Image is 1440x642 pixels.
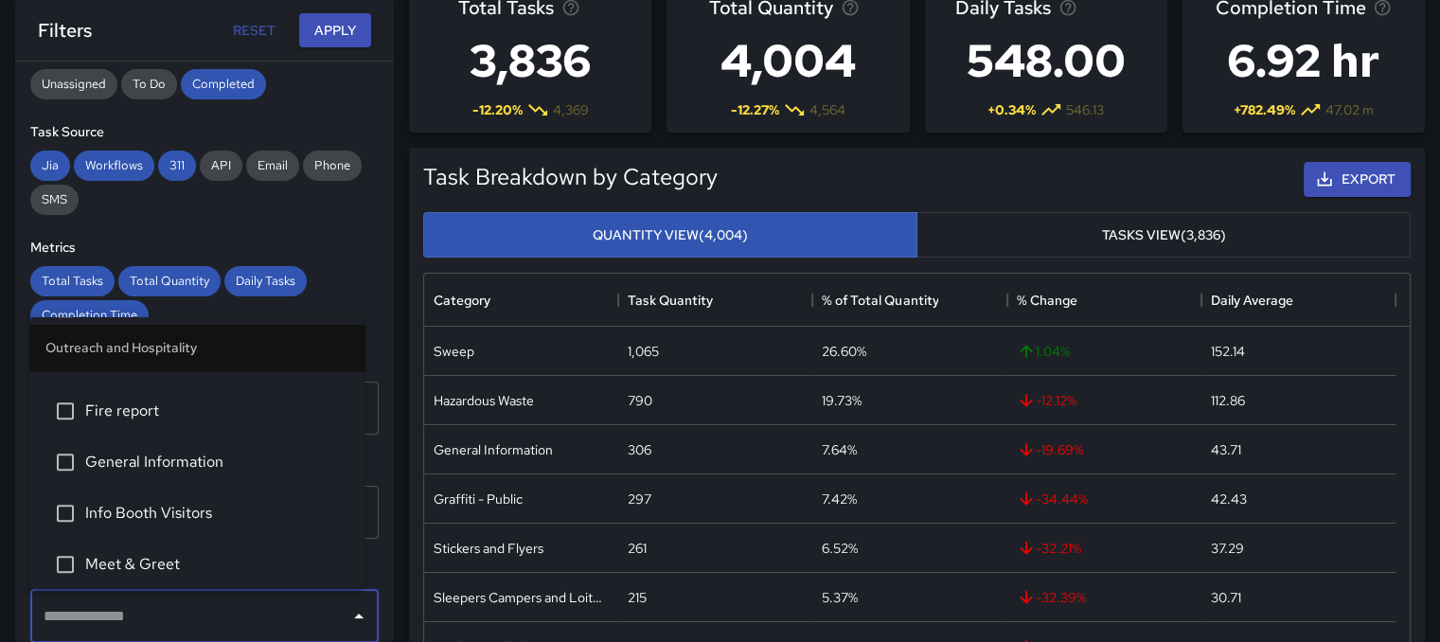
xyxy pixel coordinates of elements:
[916,212,1411,259] button: Tasks View(3,836)
[628,440,651,459] div: 306
[434,539,543,558] div: Stickers and Flyers
[1304,162,1411,197] button: Export
[1211,274,1293,327] div: Daily Average
[85,400,349,422] span: Fire report
[424,274,618,327] div: Category
[224,273,307,289] span: Daily Tasks
[224,266,307,296] div: Daily Tasks
[246,157,299,173] span: Email
[30,191,79,207] span: SMS
[434,440,553,459] div: General Information
[30,69,117,99] div: Unassigned
[30,325,364,370] li: Outreach and Hospitality
[987,100,1036,119] span: + 0.34 %
[1325,100,1374,119] span: 47.02 m
[434,588,609,607] div: Sleepers Campers and Loiterers
[628,342,659,361] div: 1,065
[1211,588,1241,607] div: 30.71
[628,391,652,410] div: 790
[1017,539,1081,558] span: -32.21 %
[628,588,647,607] div: 215
[303,151,362,181] div: Phone
[1234,100,1295,119] span: + 782.49 %
[74,157,154,173] span: Workflows
[955,23,1137,98] h3: 548.00
[618,274,812,327] div: Task Quantity
[434,490,523,508] div: Graffiti - Public
[346,603,372,630] button: Close
[1066,100,1104,119] span: 546.13
[423,162,718,192] h5: Task Breakdown by Category
[1211,440,1241,459] div: 43.71
[1017,391,1076,410] span: -12.12 %
[434,391,534,410] div: Hazardous Waste
[74,151,154,181] div: Workflows
[1211,391,1245,410] div: 112.86
[30,151,70,181] div: Jia
[200,157,242,173] span: API
[181,69,266,99] div: Completed
[822,490,857,508] div: 7.42%
[200,151,242,181] div: API
[423,212,917,259] button: Quantity View(4,004)
[121,69,177,99] div: To Do
[30,273,115,289] span: Total Tasks
[434,274,490,327] div: Category
[223,13,284,48] button: Reset
[434,342,474,361] div: Sweep
[30,185,79,215] div: SMS
[30,238,379,259] h6: Metrics
[1017,274,1077,327] div: % Change
[1017,490,1088,508] span: -34.44 %
[1211,490,1247,508] div: 42.43
[121,76,177,92] span: To Do
[472,100,523,119] span: -12.20 %
[303,157,362,173] span: Phone
[30,76,117,92] span: Unassigned
[731,100,779,119] span: -12.27 %
[1017,342,1070,361] span: 1.04 %
[628,274,713,327] div: Task Quantity
[85,451,349,473] span: General Information
[1211,342,1245,361] div: 152.14
[709,23,867,98] h3: 4,004
[1017,440,1083,459] span: -19.69 %
[246,151,299,181] div: Email
[812,274,1006,327] div: % of Total Quantity
[158,151,196,181] div: 311
[299,13,371,48] button: Apply
[822,539,858,558] div: 6.52%
[1017,588,1086,607] span: -32.39 %
[30,157,70,173] span: Jia
[1007,274,1201,327] div: % Change
[38,15,92,45] h6: Filters
[158,157,196,173] span: 311
[809,100,845,119] span: 4,564
[1211,539,1244,558] div: 37.29
[118,273,221,289] span: Total Quantity
[628,539,647,558] div: 261
[118,266,221,296] div: Total Quantity
[1201,274,1396,327] div: Daily Average
[822,342,866,361] div: 26.60%
[181,76,266,92] span: Completed
[822,391,862,410] div: 19.73%
[458,23,602,98] h3: 3,836
[822,440,857,459] div: 7.64%
[30,307,149,323] span: Completion Time
[628,490,651,508] div: 297
[1215,23,1392,98] h3: 6.92 hr
[85,553,349,576] span: Meet & Greet
[30,300,149,330] div: Completion Time
[30,266,115,296] div: Total Tasks
[822,588,858,607] div: 5.37%
[822,274,938,327] div: % of Total Quantity
[30,122,379,143] h6: Task Source
[85,502,349,525] span: Info Booth Visitors
[553,100,589,119] span: 4,369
